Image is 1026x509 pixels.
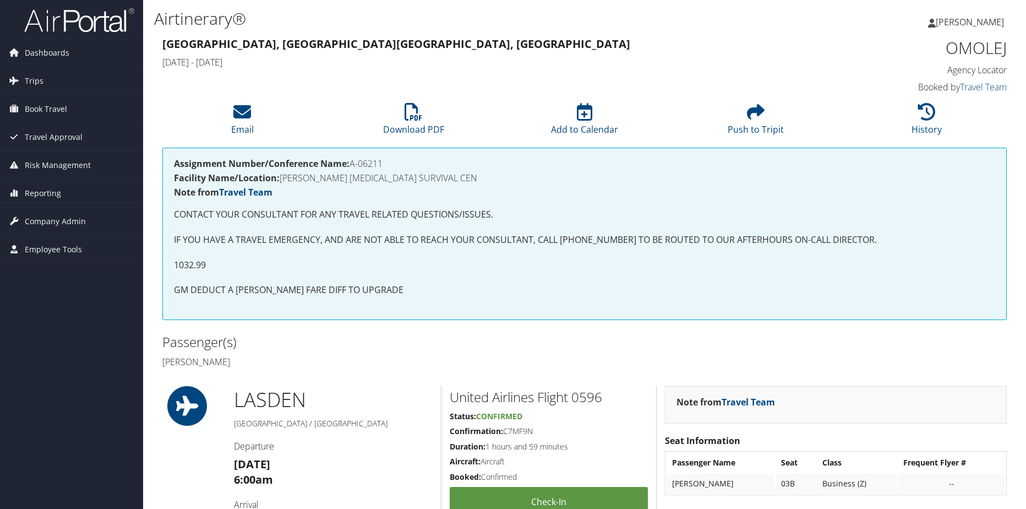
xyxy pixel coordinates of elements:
strong: Confirmation: [450,426,503,436]
strong: Note from [174,186,272,198]
span: Risk Management [25,151,91,179]
strong: Note from [676,396,775,408]
h4: [PERSON_NAME] [162,356,576,368]
a: Download PDF [383,109,444,136]
th: Seat [776,453,816,473]
td: Business (Z) [817,474,897,494]
h1: Airtinerary® [154,7,728,30]
h1: LAS DEN [234,386,433,414]
strong: [DATE] [234,457,270,472]
p: 1032.99 [174,258,995,273]
span: Dashboards [25,39,69,67]
span: Employee Tools [25,236,82,263]
h5: C7MF9N [450,426,648,437]
strong: Booked: [450,472,481,482]
a: Travel Team [960,81,1007,93]
h5: Aircraft [450,456,648,467]
span: Reporting [25,180,61,207]
a: [PERSON_NAME] [928,6,1015,39]
a: History [912,109,942,136]
img: airportal-logo.png [24,7,134,33]
h2: United Airlines Flight 0596 [450,388,648,407]
a: Push to Tripit [728,109,784,136]
strong: Duration: [450,441,485,452]
strong: Status: [450,411,476,421]
span: Company Admin [25,208,86,235]
h4: [PERSON_NAME] [MEDICAL_DATA] SURVIVAL CEN [174,174,995,182]
h1: OMOLEJ [808,36,1007,59]
h5: [GEOGRAPHIC_DATA] / [GEOGRAPHIC_DATA] [234,418,433,429]
h4: Departure [234,440,433,452]
span: Confirmed [476,411,522,421]
p: IF YOU HAVE A TRAVEL EMERGENCY, AND ARE NOT ABLE TO REACH YOUR CONSULTANT, CALL [PHONE_NUMBER] TO... [174,233,995,247]
a: Add to Calendar [551,109,618,136]
h5: Confirmed [450,472,648,483]
th: Passenger Name [667,453,774,473]
th: Class [817,453,897,473]
strong: [GEOGRAPHIC_DATA], [GEOGRAPHIC_DATA] [GEOGRAPHIC_DATA], [GEOGRAPHIC_DATA] [162,36,630,51]
td: [PERSON_NAME] [667,474,774,494]
h4: [DATE] - [DATE] [162,56,792,68]
h4: Booked by [808,81,1007,93]
span: [PERSON_NAME] [936,16,1004,28]
strong: Aircraft: [450,456,481,467]
p: CONTACT YOUR CONSULTANT FOR ANY TRAVEL RELATED QUESTIONS/ISSUES. [174,208,995,222]
span: Book Travel [25,95,67,123]
h4: A-06211 [174,159,995,168]
div: -- [903,479,1000,489]
strong: 6:00am [234,472,273,487]
span: Travel Approval [25,123,83,151]
th: Frequent Flyer # [898,453,1005,473]
p: GM DEDUCT A [PERSON_NAME] FARE DIFF TO UPGRADE [174,283,995,297]
td: 03B [776,474,816,494]
a: Travel Team [219,186,272,198]
strong: Seat Information [665,435,740,447]
a: Email [231,109,254,136]
a: Travel Team [722,396,775,408]
strong: Facility Name/Location: [174,172,280,184]
h4: Agency Locator [808,64,1007,76]
h2: Passenger(s) [162,333,576,351]
h5: 1 hours and 59 minutes [450,441,648,452]
strong: Assignment Number/Conference Name: [174,158,350,170]
span: Trips [25,67,43,95]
